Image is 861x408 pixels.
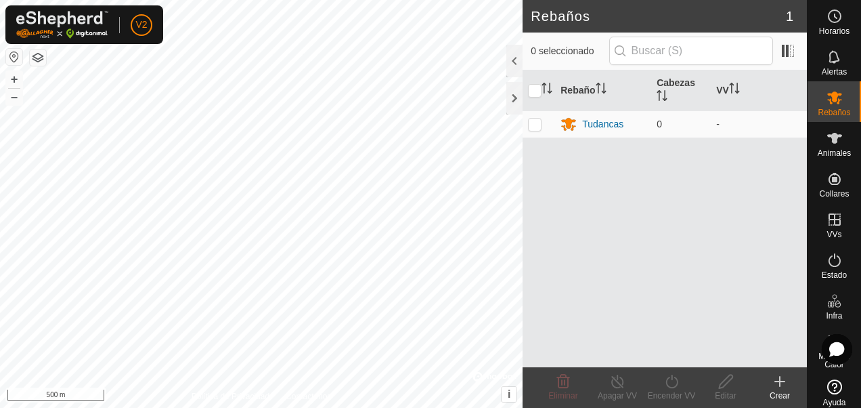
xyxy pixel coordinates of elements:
p-sorticon: Activar para ordenar [729,85,740,96]
a: Contáctenos [286,390,331,403]
button: i [502,387,516,402]
span: Infra [826,312,842,320]
span: V2 [135,18,147,32]
button: Restablecer Mapa [6,49,22,65]
th: VV [711,70,807,111]
div: Apagar VV [590,390,644,402]
p-sorticon: Activar para ordenar [596,85,606,96]
span: Horarios [819,27,849,35]
h2: Rebaños [531,8,786,24]
span: Rebaños [818,108,850,117]
div: Encender VV [644,390,699,402]
button: Capas del Mapa [30,49,46,66]
span: Animales [818,149,851,157]
span: 1 [786,6,793,26]
span: VVs [826,230,841,239]
p-sorticon: Activar para ordenar [657,92,667,103]
th: Rebaño [555,70,651,111]
input: Buscar (S) [609,37,773,65]
span: i [508,388,510,400]
th: Cabezas [651,70,711,111]
span: Mapa de Calor [811,352,858,369]
span: 0 seleccionado [531,44,609,58]
span: Estado [822,271,847,279]
a: Política de Privacidad [192,390,269,403]
div: Crear [753,390,807,402]
img: Logo Gallagher [16,11,108,39]
button: + [6,71,22,87]
td: - [711,110,807,138]
span: 0 [657,119,662,129]
div: Editar [699,390,753,402]
span: Collares [819,190,849,198]
div: Tudancas [582,117,623,131]
p-sorticon: Activar para ordenar [542,85,552,96]
span: Ayuda [823,399,846,407]
button: – [6,89,22,105]
span: Eliminar [548,391,577,401]
span: Alertas [822,68,847,76]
